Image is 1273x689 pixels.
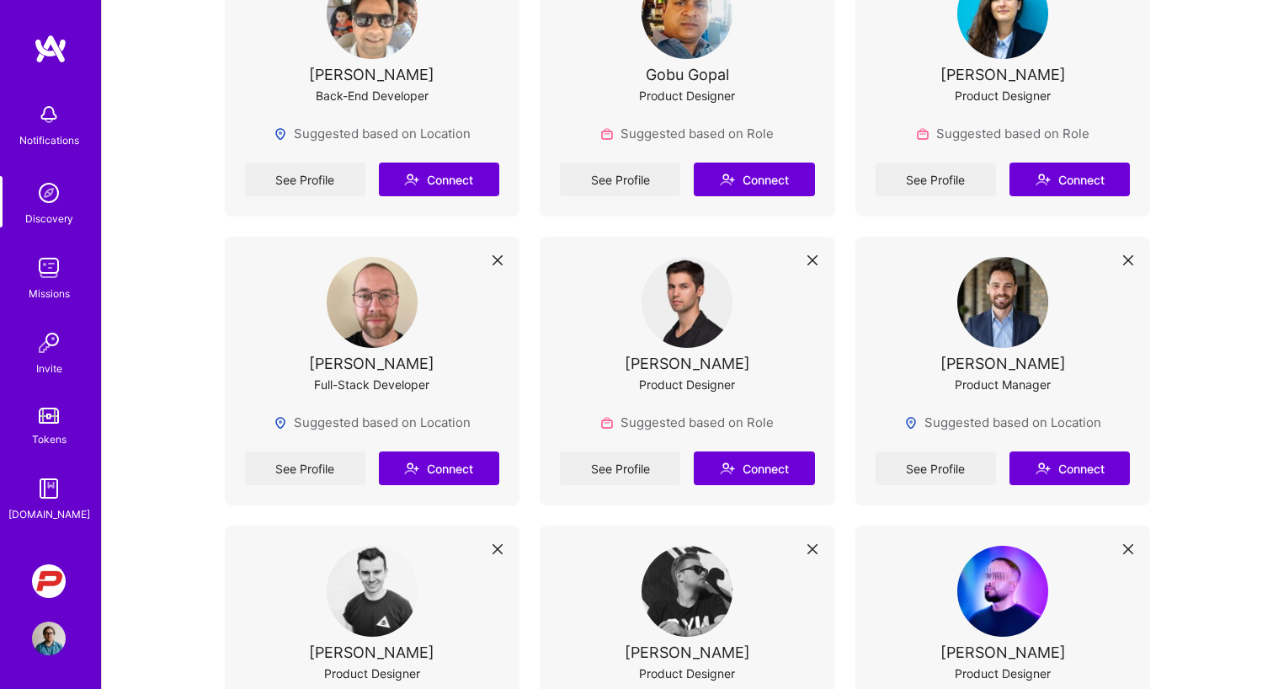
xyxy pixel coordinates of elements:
div: Discovery [25,210,73,227]
div: Full-Stack Developer [314,376,429,393]
div: [DOMAIN_NAME] [8,505,90,523]
img: User Avatar [642,257,732,348]
img: User Avatar [957,257,1048,348]
a: User Avatar [28,622,70,655]
i: icon Connect [404,461,419,476]
div: Suggested based on Location [904,414,1101,431]
div: Product Designer [955,665,1051,682]
div: Invite [36,360,62,377]
div: [PERSON_NAME] [625,355,750,372]
img: PCarMarket: Car Marketplace Web App Redesign [32,564,66,598]
a: See Profile [560,451,680,485]
img: tokens [39,408,59,424]
img: User Avatar [957,546,1048,637]
a: See Profile [876,163,996,196]
div: Suggested based on Location [274,414,471,431]
div: [PERSON_NAME] [309,355,434,372]
img: Role icon [600,416,614,430]
div: Suggested based on Role [600,414,774,431]
i: icon Connect [720,461,735,476]
button: Connect [379,163,499,196]
div: [PERSON_NAME] [309,644,434,661]
i: icon Close [807,544,818,554]
img: User Avatar [327,257,418,348]
img: Locations icon [274,416,287,430]
img: User Avatar [32,622,66,655]
i: icon Connect [404,172,419,187]
a: See Profile [560,163,680,196]
button: Connect [1009,451,1130,485]
img: discovery [32,176,66,210]
img: User Avatar [642,546,732,637]
button: Connect [694,163,814,196]
img: Locations icon [904,416,918,430]
div: Product Designer [639,665,735,682]
img: Invite [32,326,66,360]
div: Notifications [19,131,79,149]
div: Suggested based on Role [916,125,1089,142]
a: PCarMarket: Car Marketplace Web App Redesign [28,564,70,598]
i: icon Connect [720,172,735,187]
img: logo [34,34,67,64]
div: [PERSON_NAME] [940,355,1066,372]
i: icon Close [493,544,503,554]
div: Product Designer [639,376,735,393]
i: icon Close [1123,544,1133,554]
img: Role icon [600,127,614,141]
a: See Profile [245,451,365,485]
i: icon Close [807,255,818,265]
div: Suggested based on Role [600,125,774,142]
i: icon Connect [1036,172,1051,187]
div: Product Designer [324,665,420,682]
div: Product Manager [955,376,1051,393]
button: Connect [1009,163,1130,196]
a: See Profile [876,451,996,485]
i: icon Close [493,255,503,265]
div: [PERSON_NAME] [940,66,1066,83]
img: guide book [32,472,66,505]
div: Tokens [32,430,67,448]
div: [PERSON_NAME] [625,644,750,661]
div: Missions [29,285,70,302]
i: icon Close [1123,255,1133,265]
button: Connect [379,451,499,485]
div: Gobu Gopal [646,66,729,83]
div: [PERSON_NAME] [940,644,1066,661]
img: Role icon [916,127,929,141]
img: bell [32,98,66,131]
a: See Profile [245,163,365,196]
img: User Avatar [327,546,418,637]
button: Connect [694,451,814,485]
i: icon Connect [1036,461,1051,476]
div: Back-End Developer [316,87,429,104]
img: Locations icon [274,127,287,141]
div: Product Designer [955,87,1051,104]
img: teamwork [32,251,66,285]
div: Product Designer [639,87,735,104]
div: [PERSON_NAME] [309,66,434,83]
div: Suggested based on Location [274,125,471,142]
